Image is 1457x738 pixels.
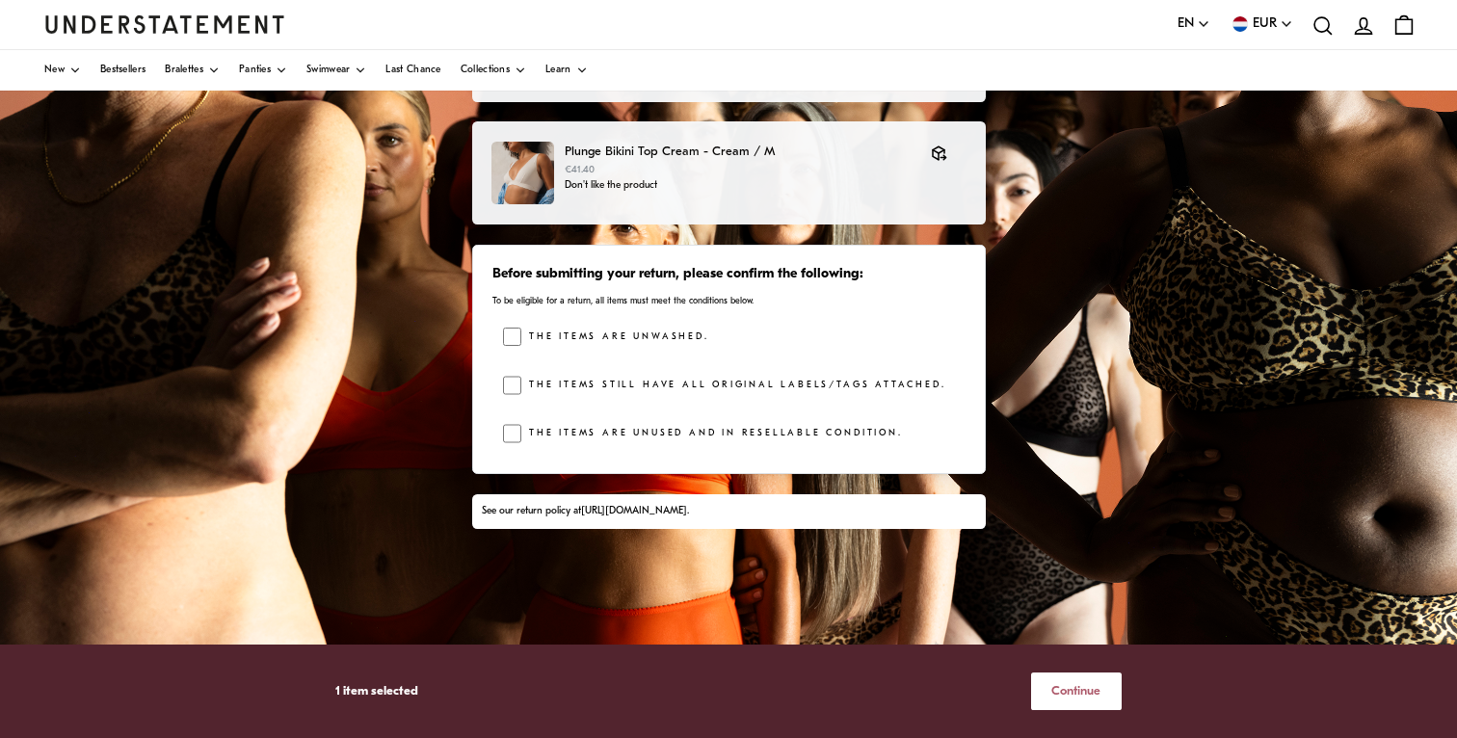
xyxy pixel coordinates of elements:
[385,50,440,91] a: Last Chance
[44,50,81,91] a: New
[565,163,912,178] p: €41.40
[100,66,146,75] span: Bestsellers
[521,376,945,395] label: The items still have all original labels/tags attached.
[306,66,350,75] span: Swimwear
[545,50,588,91] a: Learn
[491,142,554,204] img: plunge-bikini-top-cream.jpg
[239,50,287,91] a: Panties
[461,66,510,75] span: Collections
[545,66,571,75] span: Learn
[565,142,912,162] p: Plunge Bikini Top Cream - Cream / M
[565,178,912,194] p: Don't like the product
[165,66,203,75] span: Bralettes
[165,50,220,91] a: Bralettes
[1253,13,1277,35] span: EUR
[482,504,975,519] div: See our return policy at .
[1178,13,1210,35] button: EN
[521,328,708,347] label: The items are unwashed.
[44,66,65,75] span: New
[461,50,526,91] a: Collections
[1178,13,1194,35] span: EN
[581,506,687,516] a: [URL][DOMAIN_NAME]
[521,424,902,443] label: The items are unused and in resellable condition.
[385,66,440,75] span: Last Chance
[239,66,271,75] span: Panties
[44,15,285,33] a: Understatement Homepage
[1230,13,1293,35] button: EUR
[492,265,964,284] h3: Before submitting your return, please confirm the following:
[100,50,146,91] a: Bestsellers
[492,295,964,307] p: To be eligible for a return, all items must meet the conditions below.
[306,50,366,91] a: Swimwear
